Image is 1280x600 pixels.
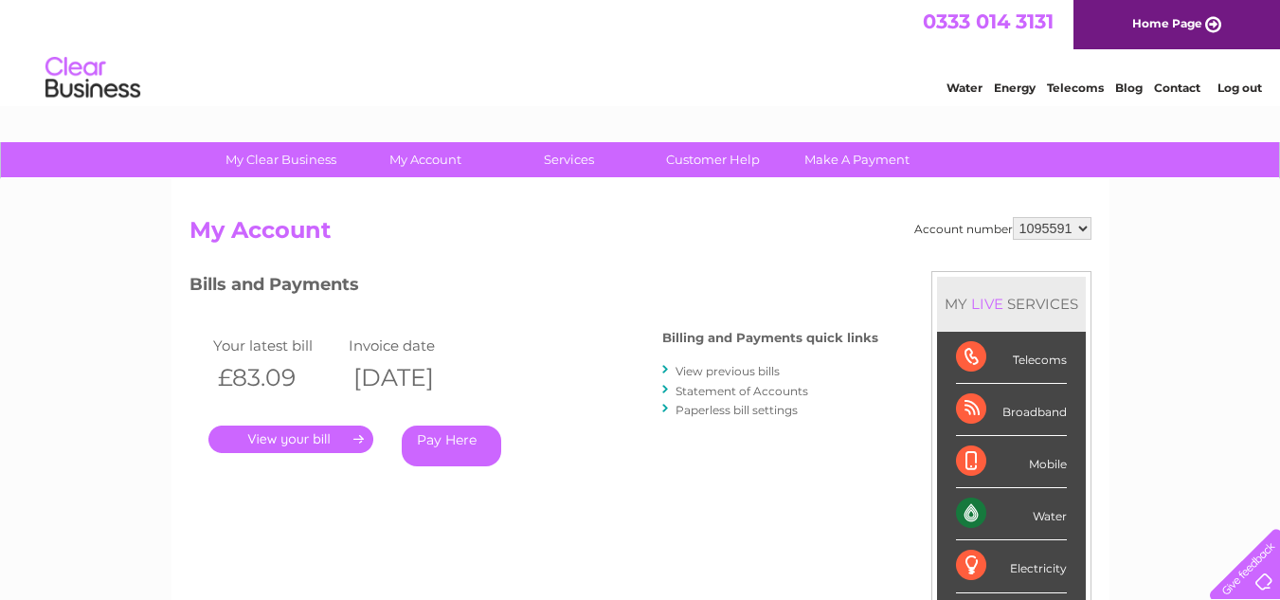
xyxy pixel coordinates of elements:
[189,217,1091,253] h2: My Account
[1047,81,1104,95] a: Telecoms
[491,142,647,177] a: Services
[208,426,373,453] a: .
[967,295,1007,313] div: LIVE
[676,384,808,398] a: Statement of Accounts
[676,403,798,417] a: Paperless bill settings
[779,142,935,177] a: Make A Payment
[956,540,1067,592] div: Electricity
[956,384,1067,436] div: Broadband
[189,271,878,304] h3: Bills and Payments
[914,217,1091,240] div: Account number
[45,49,141,107] img: logo.png
[1115,81,1143,95] a: Blog
[193,10,1089,92] div: Clear Business is a trading name of Verastar Limited (registered in [GEOGRAPHIC_DATA] No. 3667643...
[344,333,480,358] td: Invoice date
[923,9,1054,33] a: 0333 014 3131
[402,426,501,466] a: Pay Here
[946,81,983,95] a: Water
[1217,81,1262,95] a: Log out
[208,333,345,358] td: Your latest bill
[956,488,1067,540] div: Water
[203,142,359,177] a: My Clear Business
[662,331,878,345] h4: Billing and Payments quick links
[344,358,480,397] th: [DATE]
[676,364,780,378] a: View previous bills
[208,358,345,397] th: £83.09
[994,81,1036,95] a: Energy
[1154,81,1200,95] a: Contact
[956,436,1067,488] div: Mobile
[347,142,503,177] a: My Account
[635,142,791,177] a: Customer Help
[956,332,1067,384] div: Telecoms
[937,277,1086,331] div: MY SERVICES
